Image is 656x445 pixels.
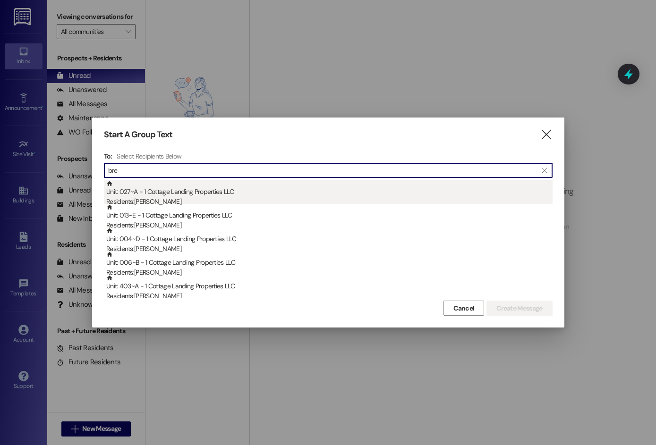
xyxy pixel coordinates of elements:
[106,180,553,207] div: Unit: 027~A - 1 Cottage Landing Properties LLC
[104,152,112,160] h3: To:
[104,251,553,275] div: Unit: 006~B - 1 Cottage Landing Properties LLCResidents:[PERSON_NAME]
[106,268,553,277] div: Residents: [PERSON_NAME]
[104,180,553,204] div: Unit: 027~A - 1 Cottage Landing Properties LLCResidents:[PERSON_NAME]
[542,167,547,174] i: 
[104,129,173,140] h3: Start A Group Text
[106,291,553,301] div: Residents: [PERSON_NAME]
[108,164,537,177] input: Search for any contact or apartment
[106,251,553,278] div: Unit: 006~B - 1 Cottage Landing Properties LLC
[106,204,553,231] div: Unit: 013~E - 1 Cottage Landing Properties LLC
[486,301,552,316] button: Create Message
[117,152,181,160] h4: Select Recipients Below
[104,204,553,227] div: Unit: 013~E - 1 Cottage Landing Properties LLCResidents:[PERSON_NAME]
[443,301,484,316] button: Cancel
[106,197,553,207] div: Residents: [PERSON_NAME]
[453,303,474,313] span: Cancel
[106,275,553,302] div: Unit: 403~A - 1 Cottage Landing Properties LLC
[104,275,553,298] div: Unit: 403~A - 1 Cottage Landing Properties LLCResidents:[PERSON_NAME]
[496,303,542,313] span: Create Message
[106,227,553,254] div: Unit: 004~D - 1 Cottage Landing Properties LLC
[106,220,553,230] div: Residents: [PERSON_NAME]
[106,244,553,254] div: Residents: [PERSON_NAME]
[537,163,552,177] button: Clear text
[104,227,553,251] div: Unit: 004~D - 1 Cottage Landing Properties LLCResidents:[PERSON_NAME]
[540,130,553,140] i: 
